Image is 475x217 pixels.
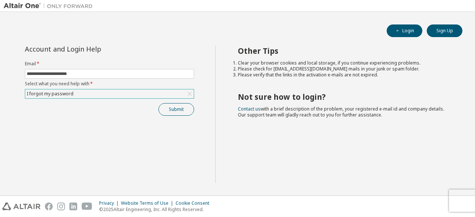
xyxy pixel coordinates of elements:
li: Please verify that the links in the activation e-mails are not expired. [238,72,449,78]
img: Altair One [4,2,96,10]
h2: Other Tips [238,46,449,56]
label: Select what you need help with [25,81,194,87]
img: linkedin.svg [69,203,77,210]
span: with a brief description of the problem, your registered e-mail id and company details. Our suppo... [238,106,444,118]
label: Email [25,61,194,67]
h2: Not sure how to login? [238,92,449,102]
button: Login [387,24,422,37]
div: Privacy [99,200,121,206]
li: Please check for [EMAIL_ADDRESS][DOMAIN_NAME] mails in your junk or spam folder. [238,66,449,72]
div: I forgot my password [25,89,194,98]
img: youtube.svg [82,203,92,210]
div: I forgot my password [26,90,75,98]
button: Sign Up [427,24,462,37]
p: © 2025 Altair Engineering, Inc. All Rights Reserved. [99,206,214,213]
img: instagram.svg [57,203,65,210]
img: facebook.svg [45,203,53,210]
div: Website Terms of Use [121,200,176,206]
img: altair_logo.svg [2,203,40,210]
div: Account and Login Help [25,46,160,52]
div: Cookie Consent [176,200,214,206]
button: Submit [158,103,194,116]
a: Contact us [238,106,261,112]
li: Clear your browser cookies and local storage, if you continue experiencing problems. [238,60,449,66]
